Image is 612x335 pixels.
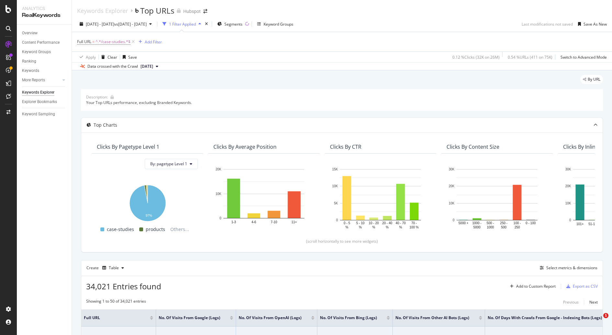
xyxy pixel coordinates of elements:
a: Content Performance [22,39,67,46]
text: 20K [449,184,455,188]
div: times [204,21,209,27]
a: Explorer Bookmarks [22,98,67,105]
span: No. of Visits from Other AI Bots (Logs) [395,315,469,321]
svg: A chart. [330,166,431,230]
text: % [346,225,348,229]
button: Select metrics & dimensions [537,264,597,272]
div: Showing 1 to 50 of 34,021 entries [86,298,146,306]
span: No. of Visits from Google (Logs) [159,315,220,321]
span: By: pagetype Level 1 [150,161,187,167]
div: legacy label [580,75,603,84]
text: % [359,225,362,229]
text: 5000 + [459,221,469,225]
div: Ranking [22,58,36,65]
span: No. of Visits from Bing (Logs) [320,315,377,321]
div: Top URLs [140,5,174,16]
text: 10K [449,201,455,205]
div: Keywords Explorer [22,89,54,96]
div: Analytics [22,5,66,12]
text: 500 - [487,221,494,225]
span: ^.*/case-studies.*$ [96,37,130,46]
svg: A chart. [97,181,198,222]
button: Clear [99,52,117,62]
text: 0 [336,218,338,222]
text: 10 - 20 [369,221,379,225]
text: 101+ [576,222,584,225]
span: No. of Visits from OpenAI (Logs) [239,315,301,321]
text: 30K [565,167,571,171]
div: Clicks By CTR [330,144,361,150]
div: More Reports [22,77,45,84]
div: Hubspot [183,8,201,15]
div: Keywords [22,67,39,74]
span: case-studies [107,225,134,233]
div: Description: [86,94,108,100]
svg: A chart. [213,166,314,227]
text: 4-6 [252,220,256,224]
div: Explorer Bookmarks [22,98,57,105]
text: 20 - 40 [382,221,392,225]
span: products [146,225,165,233]
a: Keyword Sampling [22,111,67,118]
div: Clicks By Inlinks [563,144,601,150]
text: 1-3 [231,220,236,224]
div: Keyword Groups [264,21,293,27]
text: 70 - [411,221,417,225]
text: 97% [146,214,152,217]
span: No. of Days with Crawls from Google - Indexing Bots (Logs) [488,315,602,321]
div: Select metrics & dimensions [546,265,597,271]
text: 10K [332,184,338,188]
span: Others... [168,225,192,233]
text: 10K [565,201,571,205]
text: 30K [449,167,455,171]
button: Add Filter [136,38,162,46]
button: [DATE] [138,63,161,70]
div: Overview [22,30,38,37]
button: Table [100,263,127,273]
text: 7-10 [271,220,277,224]
div: Last modifications not saved [522,21,573,27]
button: Add to Custom Report [507,281,556,292]
text: % [399,225,402,229]
text: 100 % [410,225,419,229]
button: Apply [77,52,96,62]
text: 0 [220,216,221,220]
div: Save As New [584,21,607,27]
text: 40 - 70 [396,221,406,225]
div: Clicks By Content Size [447,144,499,150]
text: 5000 [473,225,481,229]
button: Previous [563,298,579,306]
text: 1000 [487,225,494,229]
text: 0 [569,218,571,222]
button: Switch to Advanced Mode [558,52,607,62]
text: % [372,225,375,229]
text: 0 [453,218,455,222]
div: 0.12 % Clicks ( 32K on 26M ) [452,54,500,60]
span: 2025 Aug. 19th [141,64,153,69]
div: Table [109,266,119,270]
text: 0 - 5 [344,221,350,225]
button: [DATE] - [DATE]vs[DATE] - [DATE] [77,19,154,29]
text: 20K [565,184,571,188]
a: Ranking [22,58,67,65]
button: Segments [215,19,245,29]
button: 1 Filter Applied [160,19,204,29]
a: Keywords [22,67,67,74]
div: Switch to Advanced Mode [561,54,607,60]
div: (scroll horizontally to see more widgets) [89,238,595,244]
div: Apply [86,54,96,60]
a: Overview [22,30,67,37]
text: 100 - [514,221,521,225]
div: arrow-right-arrow-left [203,9,207,14]
button: Keyword Groups [255,19,296,29]
button: Save [120,52,137,62]
span: 34,021 Entries found [86,281,161,292]
div: Previous [563,299,579,305]
span: Segments [224,21,243,27]
button: Export as CSV [564,281,598,292]
div: Add to Custom Report [516,284,556,288]
div: Add Filter [145,39,162,45]
text: 51-100 [588,222,599,225]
